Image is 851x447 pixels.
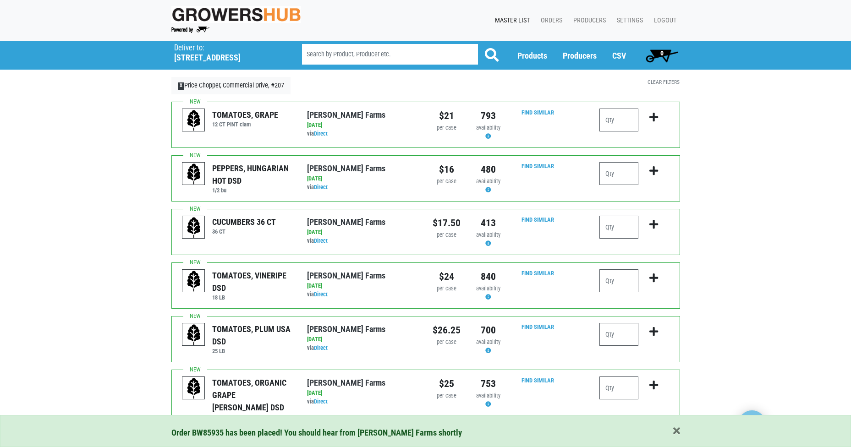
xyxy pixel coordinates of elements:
div: [DATE] [307,282,418,290]
h6: 18 LB [212,294,293,301]
div: TOMATOES, GRAPE [212,109,278,121]
a: Producers [563,51,597,60]
a: Direct [314,398,328,405]
div: 413 [474,216,502,230]
div: per case [433,284,461,293]
div: via [307,130,418,138]
a: [PERSON_NAME] Farms [307,217,385,227]
div: per case [433,124,461,132]
a: Logout [647,12,680,29]
a: [PERSON_NAME] Farms [307,271,385,280]
div: [DATE] [307,174,418,183]
div: $26.25 [433,323,461,338]
div: per case [433,392,461,400]
a: Direct [314,184,328,191]
div: 753 [474,376,502,391]
img: original-fc7597fdc6adbb9d0e2ae620e786d1a2.jpg [171,6,302,23]
a: Find Similar [522,323,554,330]
div: [DATE] [307,228,418,237]
input: Qty [599,216,638,239]
div: [DATE] [307,389,418,398]
a: Master List [488,12,533,29]
a: CSV [612,51,626,60]
a: Settings [609,12,647,29]
a: Find Similar [522,109,554,116]
span: availability [476,392,500,399]
a: Find Similar [522,270,554,277]
div: via [307,398,418,406]
span: availability [476,285,500,292]
a: Direct [314,130,328,137]
div: 840 [474,269,502,284]
a: Find Similar [522,216,554,223]
img: placeholder-variety-43d6402dacf2d531de610a020419775a.svg [182,323,205,346]
input: Qty [599,162,638,185]
h5: [STREET_ADDRESS] [174,53,279,63]
div: TOMATOES, ORGANIC GRAPE [PERSON_NAME] DSD [212,376,293,414]
span: availability [476,124,500,131]
div: per case [433,231,461,240]
div: via [307,237,418,245]
span: 0 [660,49,664,57]
a: Producers [566,12,609,29]
h6: 12 PINT [212,414,293,420]
div: PEPPERS, HUNGARIAN HOT DSD [212,162,293,187]
a: [PERSON_NAME] Farms [307,164,385,173]
span: X [178,82,185,90]
h6: 36 CT [212,228,276,235]
img: placeholder-variety-43d6402dacf2d531de610a020419775a.svg [182,216,205,239]
div: via [307,183,418,192]
a: [PERSON_NAME] Farms [307,110,385,120]
a: Direct [314,237,328,244]
div: $25 [433,376,461,391]
h6: 1/2 bu [212,187,293,194]
img: Powered by Big Wheelbarrow [171,27,209,33]
div: $21 [433,109,461,123]
div: [DATE] [307,335,418,344]
a: Find Similar [522,377,554,384]
span: Price Chopper, Commercial Drive, #207 (4535 Commercial Dr, New Hartford, NY 13413, USA) [174,41,285,63]
div: $16 [433,162,461,177]
a: Direct [314,344,328,351]
div: TOMATOES, VINERIPE DSD [212,269,293,294]
input: Search by Product, Producer etc. [302,44,478,65]
div: $17.50 [433,216,461,230]
input: Qty [599,376,638,399]
div: Order BW85935 has been placed! You should hear from [PERSON_NAME] Farms shortly [171,426,680,439]
input: Qty [599,323,638,346]
div: [DATE] [307,121,418,130]
img: placeholder-variety-43d6402dacf2d531de610a020419775a.svg [182,377,205,400]
a: Find Similar [522,163,554,169]
h6: 12 CT PINT clam [212,121,278,128]
a: Clear Filters [648,79,680,85]
span: availability [476,231,500,238]
div: CUCUMBERS 36 CT [212,216,276,228]
input: Qty [599,109,638,131]
div: TOMATOES, PLUM USA DSD [212,323,293,348]
div: per case [433,177,461,186]
a: Direct [314,291,328,298]
img: placeholder-variety-43d6402dacf2d531de610a020419775a.svg [182,270,205,293]
div: 793 [474,109,502,123]
div: 480 [474,162,502,177]
div: per case [433,338,461,347]
div: via [307,344,418,353]
a: Products [517,51,547,60]
img: placeholder-variety-43d6402dacf2d531de610a020419775a.svg [182,163,205,185]
a: Orders [533,12,566,29]
input: Qty [599,269,638,292]
span: availability [476,338,500,345]
img: placeholder-variety-43d6402dacf2d531de610a020419775a.svg [182,109,205,132]
a: [PERSON_NAME] Farms [307,378,385,387]
div: $24 [433,269,461,284]
div: 700 [474,323,502,338]
a: 0 [642,46,682,65]
span: availability [476,178,500,185]
a: [PERSON_NAME] Farms [307,324,385,334]
a: XPrice Chopper, Commercial Drive, #207 [171,77,291,94]
p: Deliver to: [174,44,279,53]
h6: 25 LB [212,348,293,354]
